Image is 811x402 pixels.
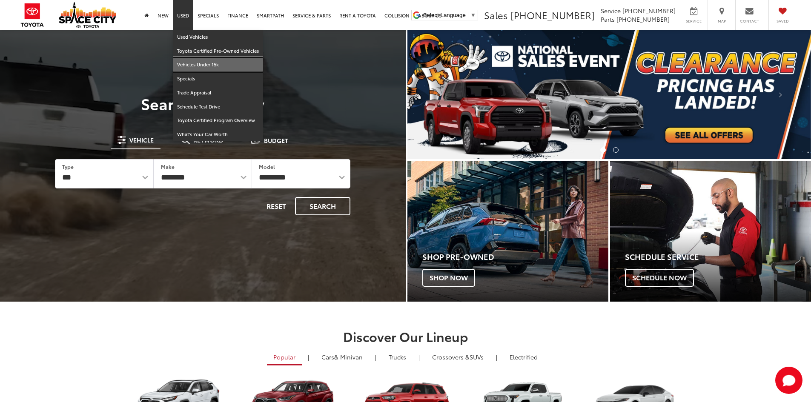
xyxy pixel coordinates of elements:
a: Electrified [503,350,544,364]
div: Toyota [407,161,608,302]
span: Vehicle [129,137,154,143]
a: SUVs [426,350,490,364]
div: Toyota [610,161,811,302]
span: [PHONE_NUMBER] [616,15,670,23]
li: Go to slide number 1. [600,147,606,153]
a: Schedule Test Drive [173,100,263,114]
label: Make [161,163,175,170]
a: Schedule Service Schedule Now [610,161,811,302]
span: Budget [264,137,288,143]
span: Parts [601,15,615,23]
span: Contact [740,18,759,24]
li: | [373,353,378,361]
a: Trucks [382,350,413,364]
a: Toyota Certified Pre-Owned Vehicles [173,44,263,58]
span: ▼ [470,12,476,18]
h3: Search Inventory [36,95,370,112]
a: Cars [315,350,369,364]
img: Space City Toyota [59,2,116,28]
span: Service [601,6,621,15]
button: Reset [259,197,293,215]
span: Saved [773,18,792,24]
h4: Schedule Service [625,253,811,261]
a: Specials [173,72,263,86]
span: Crossovers & [432,353,470,361]
a: Popular [267,350,302,365]
span: Sales [484,8,508,22]
li: | [416,353,422,361]
span: & Minivan [334,353,363,361]
span: [PHONE_NUMBER] [510,8,595,22]
label: Model [259,163,275,170]
h2: Discover Our Lineup [106,329,706,343]
span: Select Language [423,12,466,18]
a: Used Vehicles [173,30,263,44]
button: Click to view next picture. [751,47,811,142]
span: Map [712,18,731,24]
span: Schedule Now [625,269,694,287]
a: Shop Pre-Owned Shop Now [407,161,608,302]
a: Toyota Certified Program Overview [173,114,263,128]
label: Type [62,163,74,170]
button: Toggle Chat Window [775,367,802,394]
button: Click to view previous picture. [407,47,468,142]
svg: Start Chat [775,367,802,394]
a: What's Your Car Worth [173,128,263,141]
span: [PHONE_NUMBER] [622,6,676,15]
a: Select Language​ [423,12,476,18]
h4: Shop Pre-Owned [422,253,608,261]
span: Shop Now [422,269,475,287]
a: Trade Appraisal [173,86,263,100]
span: Service [684,18,703,24]
li: | [306,353,311,361]
li: Go to slide number 2. [613,147,619,153]
a: Vehicles Under 15k [173,58,263,72]
button: Search [295,197,350,215]
li: | [494,353,499,361]
span: Keyword [193,137,224,143]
